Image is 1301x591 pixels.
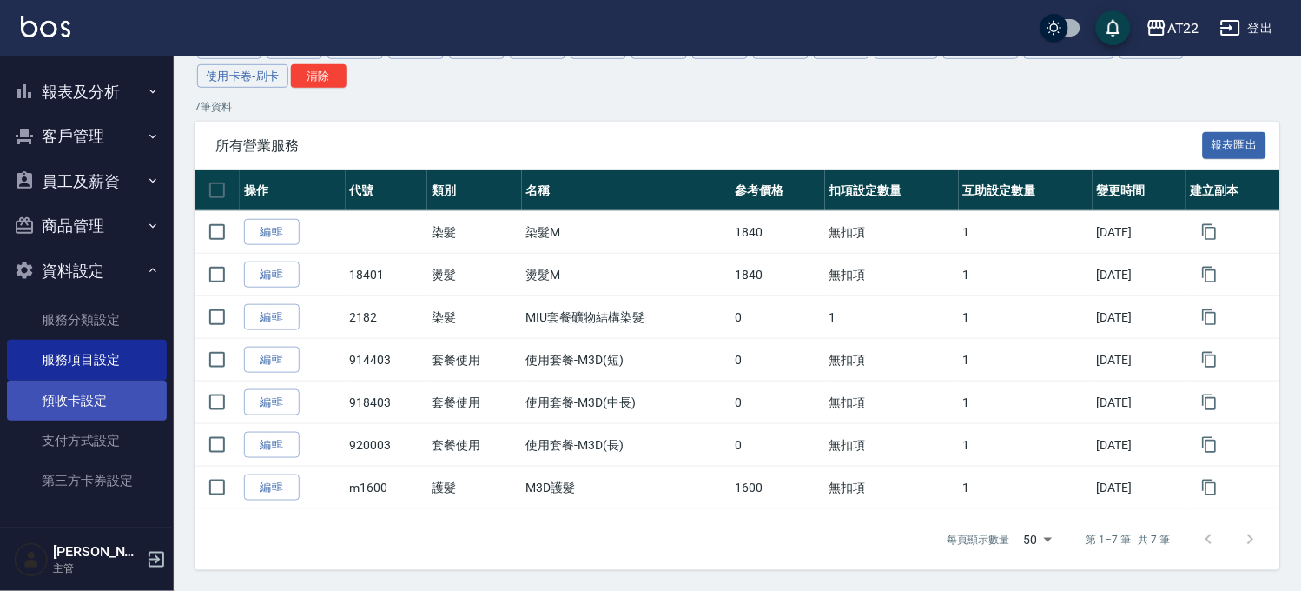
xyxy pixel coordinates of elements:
[1017,516,1059,563] div: 50
[346,170,428,211] th: 代號
[730,211,824,254] td: 1840
[1093,296,1186,339] td: [DATE]
[959,170,1093,211] th: 互助設定數量
[244,389,300,416] a: 編輯
[427,211,521,254] td: 染髮
[244,304,300,331] a: 編輯
[948,532,1010,548] p: 每頁顯示數量
[959,467,1093,509] td: 1
[730,382,824,424] td: 0
[346,296,428,339] td: 2182
[522,254,731,296] td: 燙髮M
[1203,132,1267,159] button: 報表匯出
[1093,170,1186,211] th: 變更時間
[825,339,959,382] td: 無扣項
[195,99,1280,115] p: 7 筆資料
[825,296,959,339] td: 1
[244,262,300,289] a: 編輯
[825,254,959,296] td: 無扣項
[7,203,167,249] button: 商品管理
[730,254,824,296] td: 1840
[1186,170,1280,211] th: 建立副本
[1096,10,1131,45] button: save
[291,64,347,89] button: 清除
[522,211,731,254] td: 染髮M
[427,467,521,509] td: 護髮
[959,382,1093,424] td: 1
[522,424,731,467] td: 使用套餐-M3D(長)
[215,137,1203,155] span: 所有營業服務
[346,339,428,382] td: 914403
[7,381,167,421] a: 預收卡設定
[7,461,167,501] a: 第三方卡券設定
[1093,211,1186,254] td: [DATE]
[959,296,1093,339] td: 1
[522,296,731,339] td: MIU套餐礦物結構染髮
[14,542,49,577] img: Person
[427,382,521,424] td: 套餐使用
[522,382,731,424] td: 使用套餐-M3D(中長)
[825,211,959,254] td: 無扣項
[427,170,521,211] th: 類別
[730,170,824,211] th: 參考價格
[427,339,521,382] td: 套餐使用
[730,467,824,509] td: 1600
[53,543,142,561] h5: [PERSON_NAME]
[244,475,300,501] a: 編輯
[197,64,288,89] button: 使用卡卷-刷卡
[522,339,731,382] td: 使用套餐-M3D(短)
[959,424,1093,467] td: 1
[825,467,959,509] td: 無扣項
[7,70,167,115] button: 報表及分析
[7,159,167,204] button: 員工及薪資
[730,424,824,467] td: 0
[825,382,959,424] td: 無扣項
[825,170,959,211] th: 扣項設定數量
[7,340,167,380] a: 服務項目設定
[730,339,824,382] td: 0
[7,114,167,159] button: 客戶管理
[1093,382,1186,424] td: [DATE]
[959,211,1093,254] td: 1
[346,424,428,467] td: 920003
[244,219,300,246] a: 編輯
[7,300,167,340] a: 服務分類設定
[346,467,428,509] td: m1600
[1093,424,1186,467] td: [DATE]
[1093,467,1186,509] td: [DATE]
[21,16,70,37] img: Logo
[53,561,142,576] p: 主管
[346,382,428,424] td: 918403
[427,296,521,339] td: 染髮
[825,424,959,467] td: 無扣項
[7,421,167,461] a: 支付方式設定
[1086,532,1171,548] p: 第 1–7 筆 共 7 筆
[346,254,428,296] td: 18401
[1203,136,1267,153] a: 報表匯出
[1167,17,1199,39] div: AT22
[959,339,1093,382] td: 1
[240,170,346,211] th: 操作
[1093,254,1186,296] td: [DATE]
[959,254,1093,296] td: 1
[244,347,300,374] a: 編輯
[427,254,521,296] td: 燙髮
[1139,10,1206,46] button: AT22
[522,170,731,211] th: 名稱
[522,467,731,509] td: M3D護髮
[244,432,300,459] a: 編輯
[7,249,167,294] button: 資料設定
[1213,12,1280,44] button: 登出
[730,296,824,339] td: 0
[1093,339,1186,382] td: [DATE]
[427,424,521,467] td: 套餐使用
